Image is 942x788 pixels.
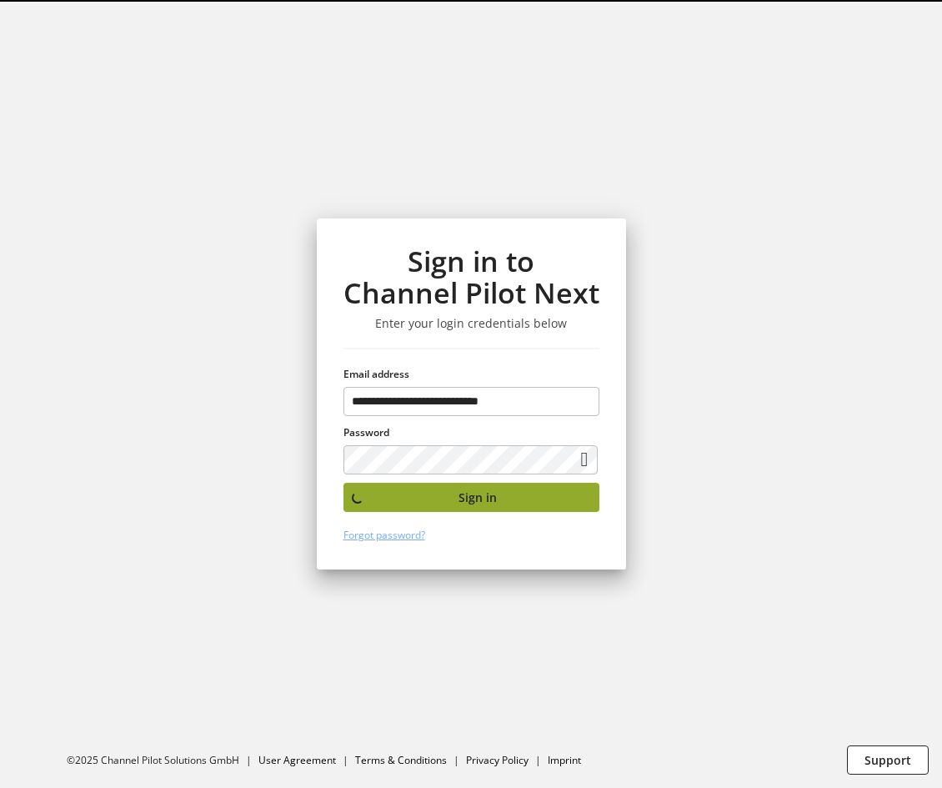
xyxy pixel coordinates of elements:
button: Support [847,745,929,775]
a: Privacy Policy [466,753,529,767]
a: Imprint [548,753,581,767]
h1: Sign in to Channel Pilot Next [343,245,599,309]
a: Forgot password? [343,528,425,542]
a: User Agreement [258,753,336,767]
span: Email address [343,367,409,381]
span: Password [343,425,389,439]
li: ©2025 Channel Pilot Solutions GmbH [67,753,258,768]
span: Support [864,751,911,769]
a: Terms & Conditions [355,753,447,767]
h3: Enter your login credentials below [343,316,599,331]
